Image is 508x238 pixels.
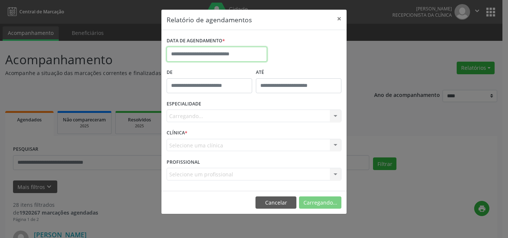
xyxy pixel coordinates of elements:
[167,15,252,25] h5: Relatório de agendamentos
[167,67,252,78] label: De
[256,67,341,78] label: ATÉ
[167,35,225,47] label: DATA DE AGENDAMENTO
[299,196,341,209] button: Carregando...
[167,127,187,139] label: CLÍNICA
[167,98,201,110] label: ESPECIALIDADE
[167,156,200,168] label: PROFISSIONAL
[255,196,296,209] button: Cancelar
[332,10,347,28] button: Close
